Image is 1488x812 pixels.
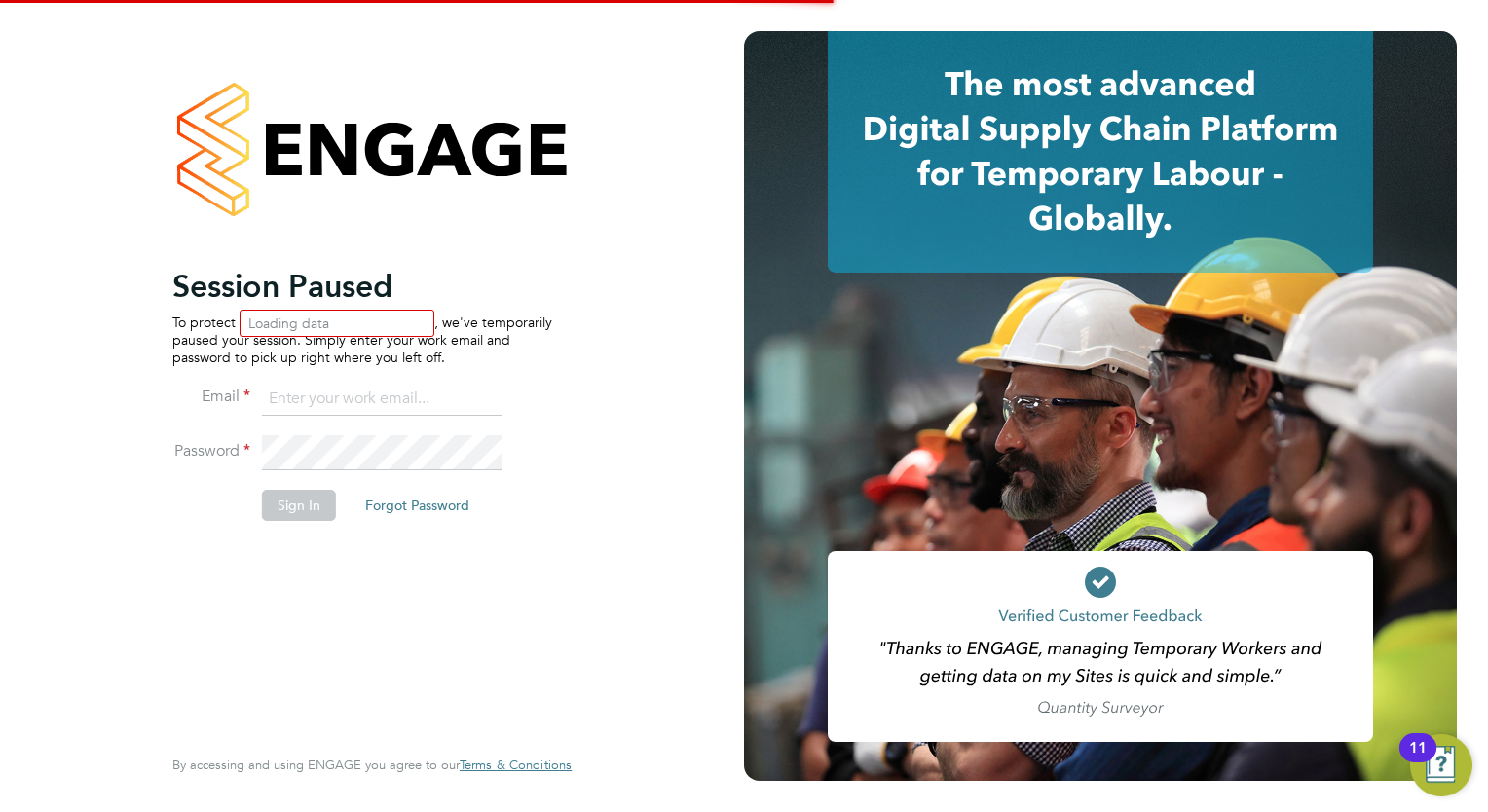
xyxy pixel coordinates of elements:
[172,387,250,407] label: Email
[460,757,572,773] span: Terms & Conditions
[460,757,572,773] a: Terms & Conditions
[172,267,552,306] h2: Session Paused
[350,490,485,521] button: Forgot Password
[262,382,502,417] input: Enter your work email...
[262,490,336,521] button: Sign In
[1410,734,1472,796] button: Open Resource Center, 11 new notifications
[172,757,572,773] span: By accessing and using ENGAGE you agree to our
[172,441,250,461] label: Password
[1409,748,1427,773] div: 11
[241,311,433,336] li: Loading data
[172,314,552,367] p: To protect your account and sensitive data, we've temporarily paused your session. Simply enter y...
